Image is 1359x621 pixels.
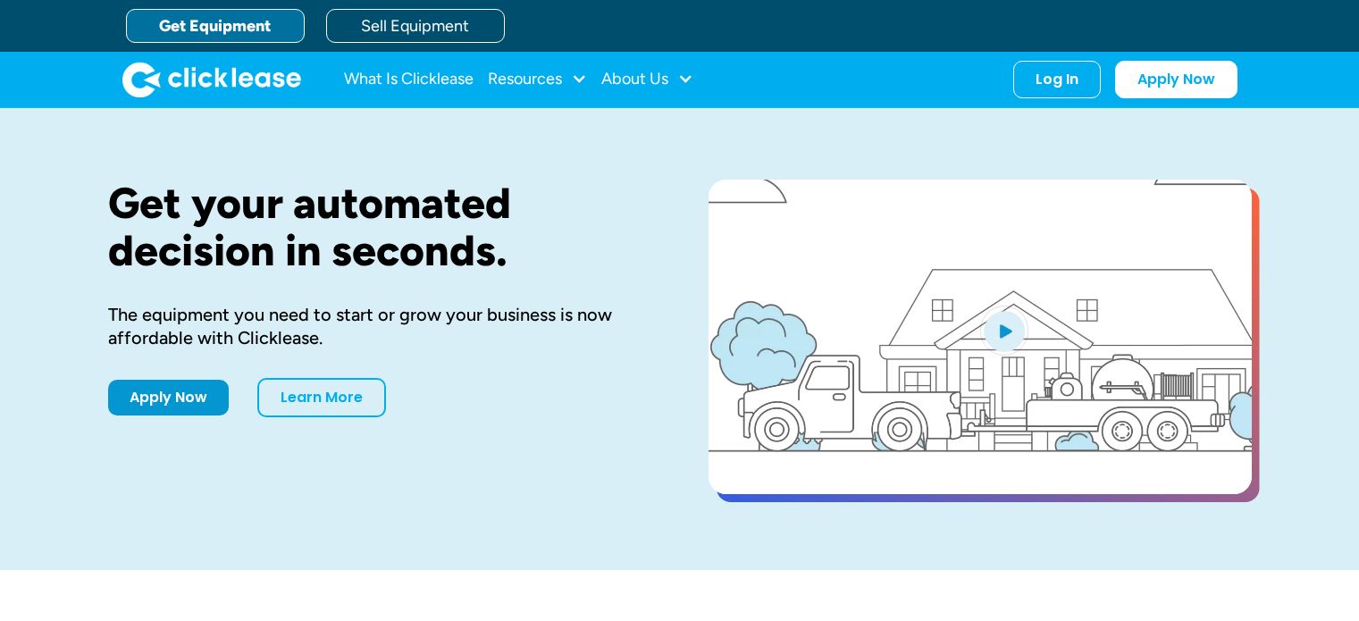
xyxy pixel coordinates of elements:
a: Sell Equipment [326,9,505,43]
a: Learn More [257,378,386,417]
div: About Us [601,62,693,97]
div: Resources [488,62,587,97]
div: Log In [1036,71,1078,88]
img: Clicklease logo [122,62,301,97]
a: Get Equipment [126,9,305,43]
div: The equipment you need to start or grow your business is now affordable with Clicklease. [108,303,651,349]
a: Apply Now [108,380,229,415]
img: Blue play button logo on a light blue circular background [980,306,1028,356]
h1: Get your automated decision in seconds. [108,180,651,274]
a: home [122,62,301,97]
a: What Is Clicklease [344,62,474,97]
a: Apply Now [1115,61,1237,98]
a: open lightbox [709,180,1252,494]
